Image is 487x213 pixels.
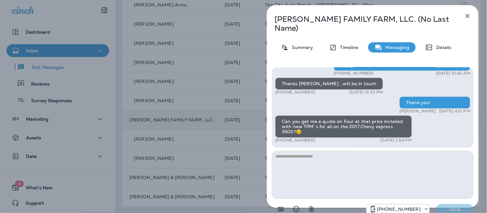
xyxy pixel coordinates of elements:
p: Messaging [382,45,409,50]
p: [PHONE_NUMBER] [275,90,315,95]
p: Details [433,45,452,50]
div: +1 (517) 777-8454 [367,205,430,213]
div: Thank you! [399,96,470,109]
p: Timeline [337,45,359,50]
p: Summary [289,45,313,50]
p: [DATE] 4:21 PM [439,109,470,114]
div: Can you get me a quote on Four at that price installed with new TPM' s for all on the 2017 Chevy ... [275,115,412,138]
p: [PHONE_NUMBER] [334,71,374,76]
p: [DATE] 10:42 AM [436,71,470,76]
p: [DATE] 12:23 PM [349,90,383,95]
p: [PHONE_NUMBER] [275,138,315,143]
div: Thanks [PERSON_NAME] , will be in touch [275,78,383,90]
p: [PERSON_NAME] FAMILY FARM, LLC. (No Last Name) [274,15,450,33]
p: [PHONE_NUMBER] [377,207,421,212]
p: [PERSON_NAME] [399,109,436,114]
p: [DATE] 7:54 PM [380,138,412,143]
